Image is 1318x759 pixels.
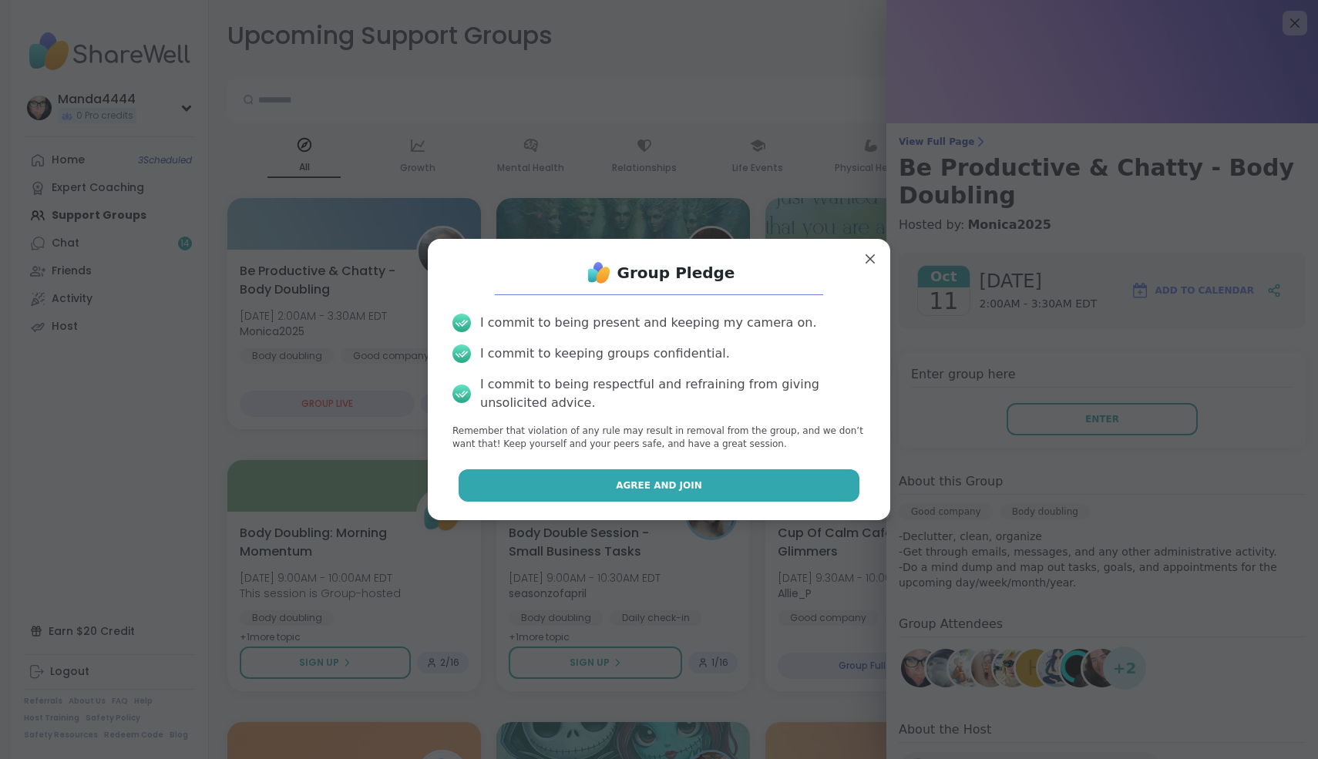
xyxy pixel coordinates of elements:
[480,314,816,332] div: I commit to being present and keeping my camera on.
[480,375,866,412] div: I commit to being respectful and refraining from giving unsolicited advice.
[480,344,730,363] div: I commit to keeping groups confidential.
[616,479,702,492] span: Agree and Join
[617,262,735,284] h1: Group Pledge
[583,257,614,288] img: ShareWell Logo
[459,469,860,502] button: Agree and Join
[452,425,866,451] p: Remember that violation of any rule may result in removal from the group, and we don’t want that!...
